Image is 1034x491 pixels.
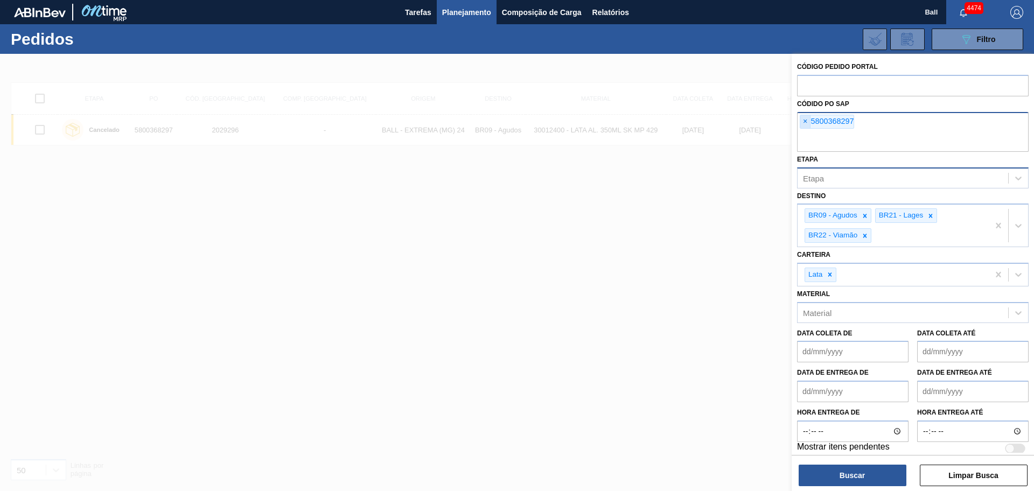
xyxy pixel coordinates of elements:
[442,6,491,19] span: Planejamento
[803,173,824,183] div: Etapa
[502,6,582,19] span: Composição de Carga
[797,63,878,71] label: Código Pedido Portal
[977,35,996,44] span: Filtro
[917,329,975,337] label: Data coleta até
[932,29,1023,50] button: Filtro
[917,381,1029,402] input: dd/mm/yyyy
[797,290,830,298] label: Material
[797,329,852,337] label: Data coleta de
[797,381,909,402] input: dd/mm/yyyy
[917,369,992,376] label: Data de Entrega até
[797,251,830,258] label: Carteira
[863,29,887,50] div: Importar Negociações dos Pedidos
[797,192,826,200] label: Destino
[800,115,854,129] div: 5800368297
[797,341,909,362] input: dd/mm/yyyy
[805,268,824,282] div: Lata
[797,100,849,108] label: Códido PO SAP
[797,442,890,455] label: Mostrar itens pendentes
[917,405,1029,420] label: Hora entrega até
[917,341,1029,362] input: dd/mm/yyyy
[1010,6,1023,19] img: Logout
[805,209,859,222] div: BR09 - Agudos
[965,2,983,14] span: 4474
[592,6,629,19] span: Relatórios
[946,5,981,20] button: Notificações
[805,229,859,242] div: BR22 - Viamão
[14,8,66,17] img: TNhmsLtSVTkK8tSr43FrP2fwEKptu5GPRR3wAAAABJRU5ErkJggg==
[800,115,811,128] span: ×
[876,209,925,222] div: BR21 - Lages
[797,156,818,163] label: Etapa
[405,6,431,19] span: Tarefas
[890,29,925,50] div: Solicitação de Revisão de Pedidos
[803,308,832,317] div: Material
[797,369,869,376] label: Data de Entrega de
[11,33,172,45] h1: Pedidos
[797,405,909,420] label: Hora entrega de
